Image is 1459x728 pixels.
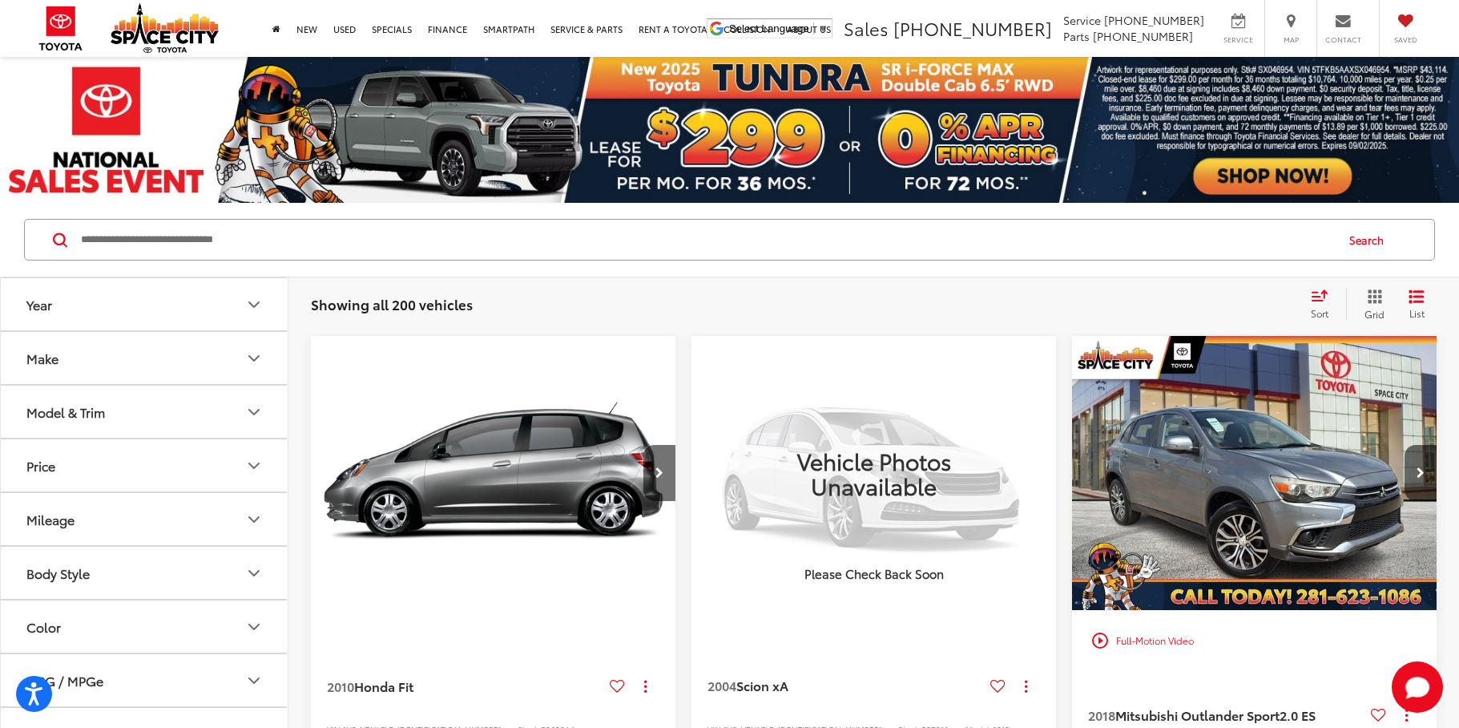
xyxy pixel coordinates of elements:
[1063,28,1090,44] span: Parts
[1104,12,1204,28] span: [PHONE_NUMBER]
[354,677,413,695] span: Honda Fit
[691,336,1056,609] img: Vehicle Photos Unavailable Please Check Back Soon
[1,439,289,491] button: PricePrice
[26,404,105,419] div: Model & Trim
[1405,445,1437,501] button: Next image
[79,220,1334,259] input: Search by Make, Model, or Keyword
[844,15,889,41] span: Sales
[327,677,354,695] span: 2010
[327,677,603,695] a: 2010Honda Fit
[26,673,103,688] div: MPG / MPGe
[1,332,289,384] button: MakeMake
[26,619,61,634] div: Color
[244,456,264,475] div: Price
[643,445,675,501] button: Next image
[736,676,788,694] span: Scion xA
[244,402,264,422] div: Model & Trim
[1063,12,1101,28] span: Service
[1,654,289,706] button: MPG / MPGeMPG / MPGe
[26,458,55,473] div: Price
[1364,307,1384,321] span: Grid
[1012,672,1040,700] button: Actions
[1,386,289,438] button: Model & TrimModel & Trim
[893,15,1052,41] span: [PHONE_NUMBER]
[111,3,219,53] img: Space City Toyota
[1303,289,1346,321] button: Select sort value
[244,671,264,690] div: MPG / MPGe
[1280,706,1316,724] span: 2.0 ES
[1,547,289,599] button: Body StyleBody Style
[310,336,677,610] div: 2010 Honda Fit Base 0
[1093,28,1193,44] span: [PHONE_NUMBER]
[244,617,264,637] div: Color
[1,493,289,545] button: MileageMileage
[707,677,984,694] a: 2004Scion xA
[1325,34,1361,45] span: Contact
[311,294,473,313] span: Showing all 200 vehicles
[1409,306,1425,320] span: List
[1115,706,1280,724] span: Mitsubishi Outlander Sport
[310,336,677,610] a: 2010 Honda Fit Base FWD2010 Honda Fit Base FWD2010 Honda Fit Base FWD2010 Honda Fit Base FWD
[1392,661,1443,713] svg: Start Chat
[707,676,736,694] span: 2004
[1346,289,1397,321] button: Grid View
[310,336,677,612] img: 2010 Honda Fit Base FWD
[1,278,289,330] button: YearYear
[244,349,264,368] div: Make
[1088,706,1364,724] a: 2018Mitsubishi Outlander Sport2.0 ES
[1071,336,1438,610] div: 2018 Mitsubishi Outlander Sport 2.0 ES 0
[1334,220,1407,260] button: Search
[1071,336,1438,612] img: 2018 Mitsubishi Outlander Sport 2.0 ES 4x2
[1273,34,1308,45] span: Map
[1397,289,1437,321] button: List View
[691,336,1056,609] a: VIEW_DETAILS
[26,565,90,580] div: Body Style
[26,512,75,527] div: Mileage
[1025,680,1027,693] span: dropdown dots
[1,601,289,653] button: ColorColor
[244,295,264,314] div: Year
[244,510,264,529] div: Mileage
[1071,336,1438,610] a: 2018 Mitsubishi Outlander Sport 2.0 ES 4x22018 Mitsubishi Outlander Sport 2.0 ES 4x22018 Mitsubis...
[1388,34,1423,45] span: Saved
[26,297,52,312] div: Year
[26,350,58,366] div: Make
[1220,34,1256,45] span: Service
[244,564,264,583] div: Body Style
[1392,661,1443,713] button: Toggle Chat Window
[1311,306,1328,320] span: Sort
[1088,706,1115,724] span: 2018
[1405,709,1408,722] span: dropdown dots
[631,673,659,701] button: Actions
[644,680,647,693] span: dropdown dots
